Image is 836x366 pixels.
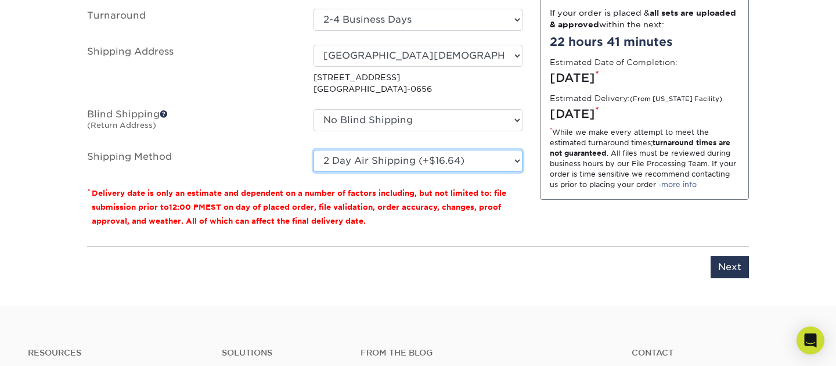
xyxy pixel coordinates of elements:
[222,348,343,358] h4: Solutions
[550,7,739,31] div: If your order is placed & within the next:
[361,348,601,358] h4: From the Blog
[78,9,305,31] label: Turnaround
[550,69,739,87] div: [DATE]
[550,56,678,68] label: Estimated Date of Completion:
[632,348,808,358] a: Contact
[550,33,739,51] div: 22 hours 41 minutes
[630,95,722,103] small: (From [US_STATE] Facility)
[550,105,739,123] div: [DATE]
[87,121,156,130] small: (Return Address)
[28,348,204,358] h4: Resources
[550,127,739,190] div: While we make every attempt to meet the estimated turnaround times; . All files must be reviewed ...
[169,203,206,211] span: 12:00 PM
[78,45,305,95] label: Shipping Address
[797,326,824,354] div: Open Intercom Messenger
[313,71,522,95] p: [STREET_ADDRESS] [GEOGRAPHIC_DATA]-0656
[78,109,305,136] label: Blind Shipping
[92,189,506,225] small: Delivery date is only an estimate and dependent on a number of factors including, but not limited...
[661,180,697,189] a: more info
[78,150,305,172] label: Shipping Method
[550,138,730,157] strong: turnaround times are not guaranteed
[550,92,722,104] label: Estimated Delivery:
[711,256,749,278] input: Next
